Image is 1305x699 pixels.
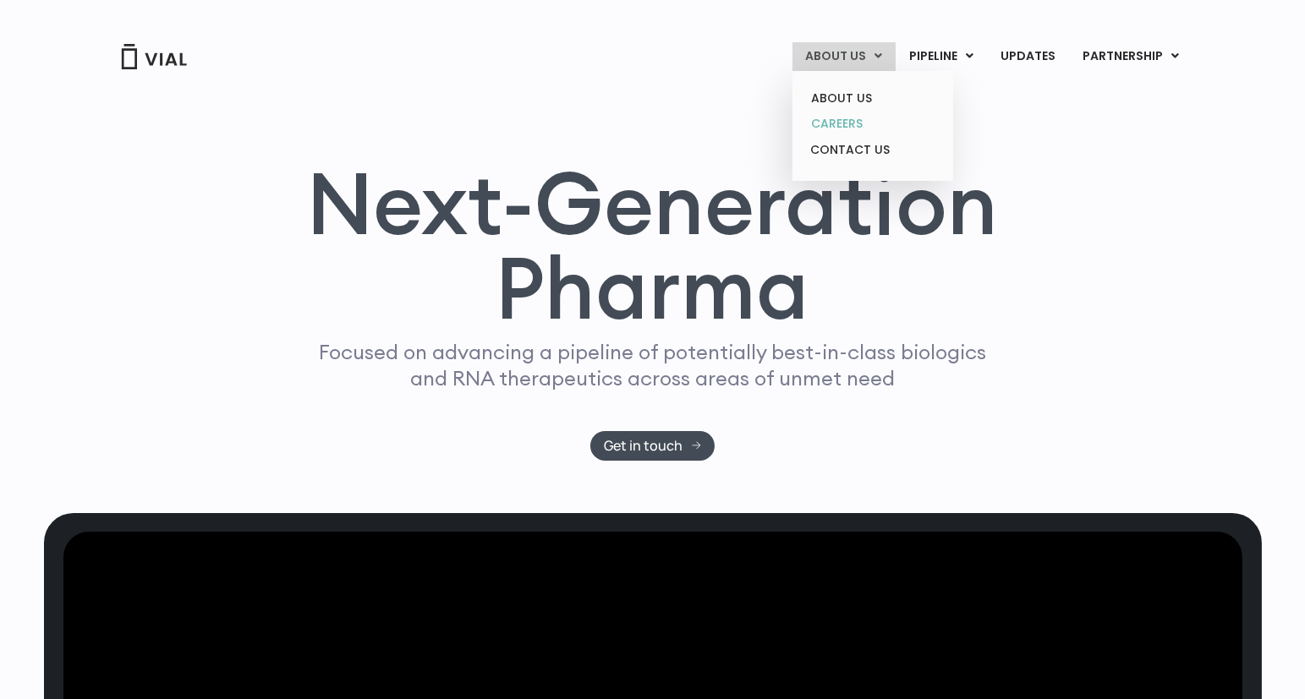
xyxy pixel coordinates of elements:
[312,339,994,391] p: Focused on advancing a pipeline of potentially best-in-class biologics and RNA therapeutics acros...
[1070,42,1193,71] a: PARTNERSHIPMenu Toggle
[798,137,946,164] a: CONTACT US
[120,44,188,69] img: Vial Logo
[988,42,1069,71] a: UPDATES
[792,42,896,71] a: ABOUT USMenu Toggle
[897,42,987,71] a: PIPELINEMenu Toggle
[798,85,946,112] a: ABOUT US
[590,431,715,461] a: Get in touch
[604,440,683,452] span: Get in touch
[287,161,1019,331] h1: Next-Generation Pharma
[798,111,946,137] a: CAREERS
